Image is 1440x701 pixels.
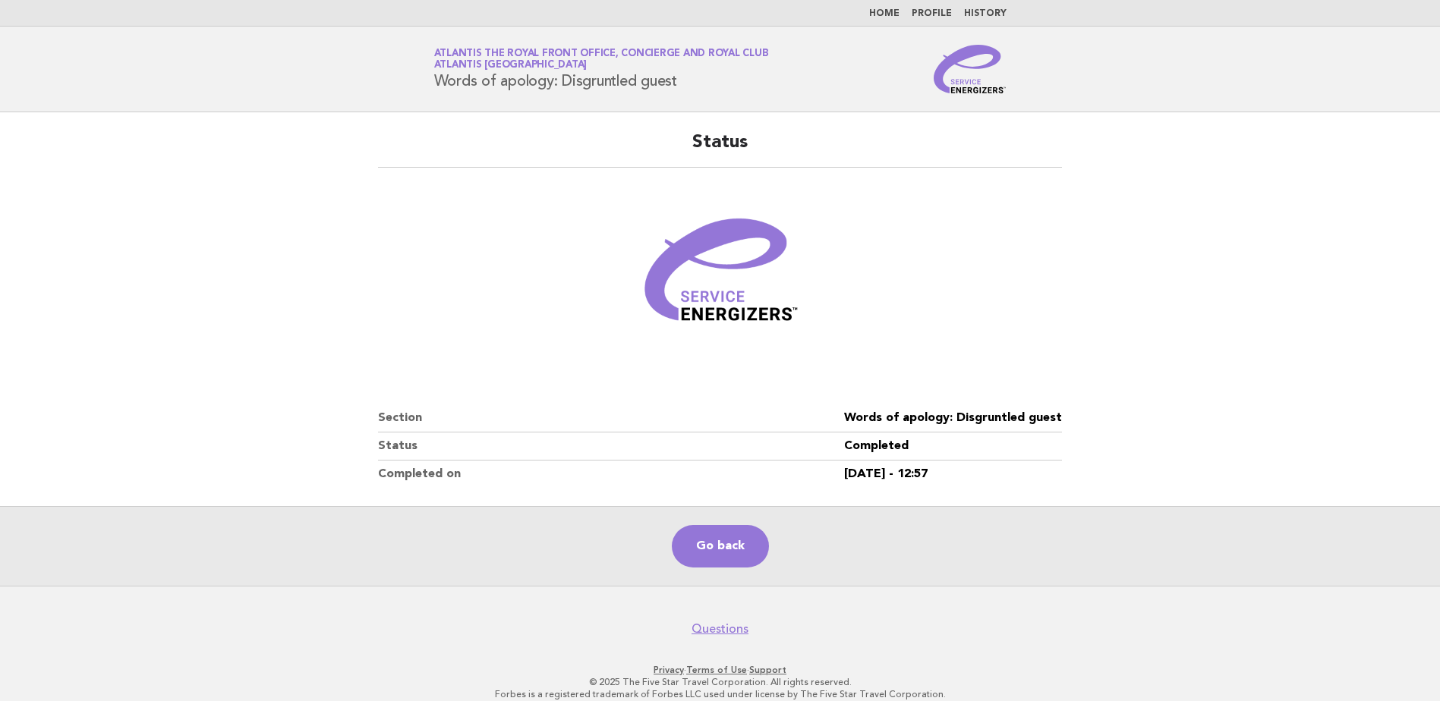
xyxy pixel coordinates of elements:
dt: Status [378,432,844,461]
a: History [964,9,1007,18]
img: Service Energizers [934,45,1007,93]
a: Privacy [654,665,684,675]
dd: Completed [844,432,1062,461]
img: Verified [629,186,811,368]
p: Forbes is a registered trademark of Forbes LLC used under license by The Five Star Travel Corpora... [256,688,1185,700]
h2: Status [378,130,1062,168]
dd: [DATE] - 12:57 [844,461,1062,488]
dt: Section [378,404,844,432]
a: Questions [692,621,748,637]
dt: Completed on [378,461,844,488]
a: Atlantis The Royal Front Office, Concierge and Royal ClubAtlantis [GEOGRAPHIC_DATA] [434,49,769,70]
p: · · [256,664,1185,676]
a: Support [749,665,786,675]
a: Profile [912,9,952,18]
dd: Words of apology: Disgruntled guest [844,404,1062,432]
h1: Words of apology: Disgruntled guest [434,49,769,89]
a: Go back [672,525,769,567]
a: Terms of Use [686,665,747,675]
p: © 2025 The Five Star Travel Corporation. All rights reserved. [256,676,1185,688]
span: Atlantis [GEOGRAPHIC_DATA] [434,61,588,71]
a: Home [869,9,900,18]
